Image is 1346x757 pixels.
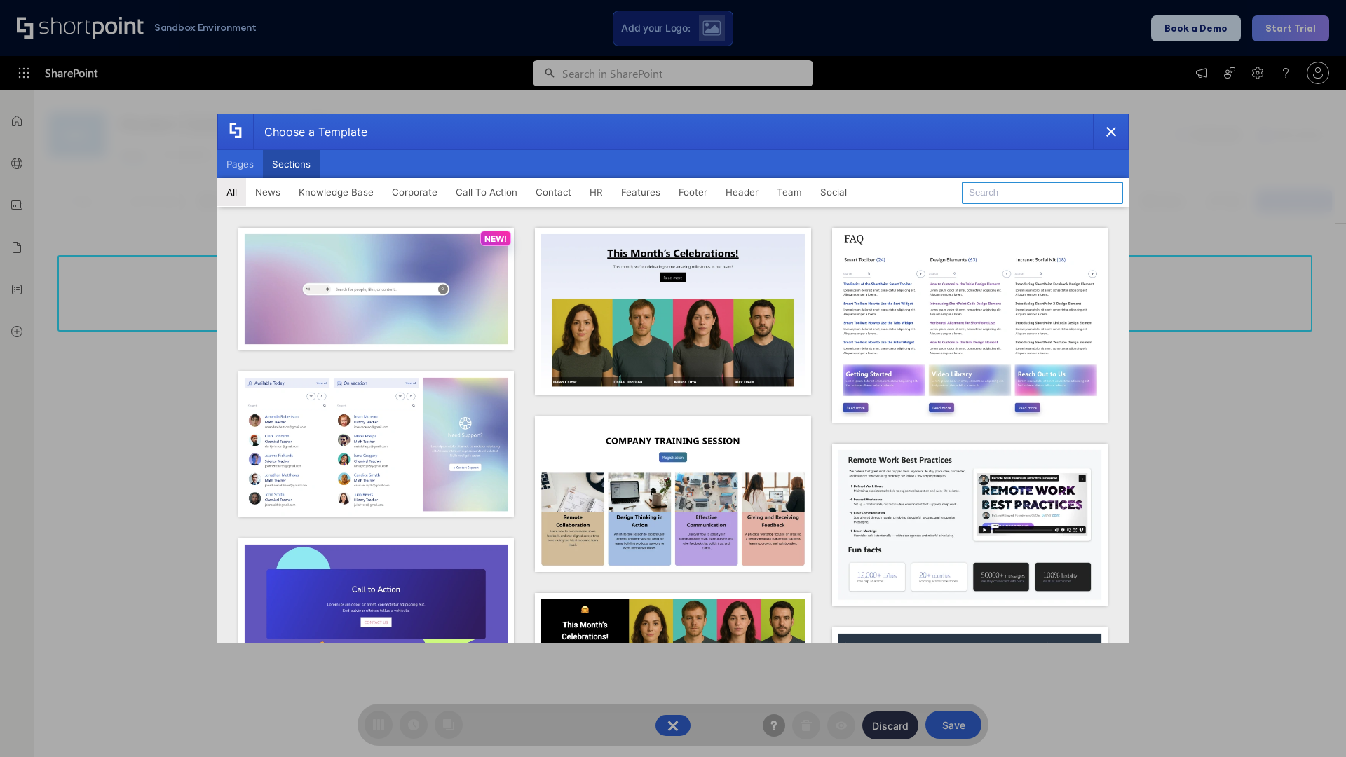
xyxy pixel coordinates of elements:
[716,178,768,206] button: Header
[217,178,246,206] button: All
[811,178,856,206] button: Social
[383,178,447,206] button: Corporate
[669,178,716,206] button: Footer
[484,233,507,244] p: NEW!
[962,182,1123,204] input: Search
[612,178,669,206] button: Features
[246,178,290,206] button: News
[290,178,383,206] button: Knowledge Base
[526,178,580,206] button: Contact
[217,150,263,178] button: Pages
[263,150,320,178] button: Sections
[768,178,811,206] button: Team
[447,178,526,206] button: Call To Action
[580,178,612,206] button: HR
[1276,690,1346,757] iframe: Chat Widget
[253,114,367,149] div: Choose a Template
[217,114,1129,643] div: template selector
